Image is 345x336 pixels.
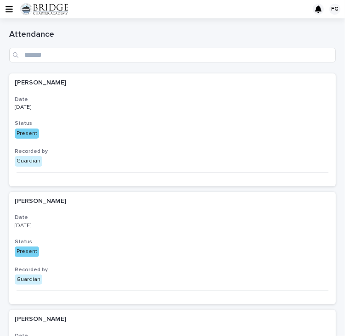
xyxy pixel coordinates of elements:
[15,274,42,285] div: Guardian
[15,156,42,166] div: Guardian
[15,129,39,139] div: Present
[15,96,330,103] h3: Date
[15,120,330,127] h3: Status
[9,192,336,305] a: [PERSON_NAME][PERSON_NAME] Date[DATE][DATE] StatusPresentRecorded byGuardian
[9,48,336,62] input: Search
[20,3,68,15] img: V1C1m3IdTEidaUdm9Hs0
[15,314,68,323] p: [PERSON_NAME]
[15,246,39,257] div: Present
[15,266,330,274] h3: Recorded by
[15,77,68,87] p: [PERSON_NAME]
[329,4,340,15] div: FG
[9,29,336,40] h1: Attendance
[15,102,33,111] p: [DATE]
[15,148,330,155] h3: Recorded by
[15,196,68,205] p: [PERSON_NAME]
[15,221,33,229] p: [DATE]
[15,214,330,221] h3: Date
[9,73,336,186] a: [PERSON_NAME][PERSON_NAME] Date[DATE][DATE] StatusPresentRecorded byGuardian
[15,238,330,246] h3: Status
